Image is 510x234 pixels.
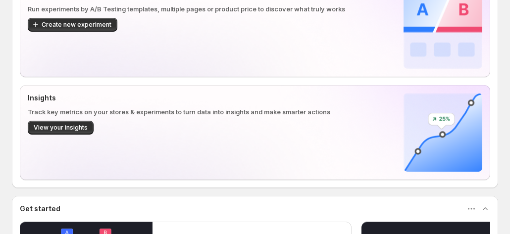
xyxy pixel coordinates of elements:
[34,124,88,132] span: View your insights
[28,93,400,103] p: Insights
[20,204,60,214] h3: Get started
[28,107,400,117] p: Track key metrics on your stores & experiments to turn data into insights and make smarter actions
[28,121,94,135] button: View your insights
[28,18,117,32] button: Create new experiment
[42,21,111,29] span: Create new experiment
[404,93,482,172] img: Insights
[28,4,400,14] p: Run experiments by A/B Testing templates, multiple pages or product price to discover what truly ...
